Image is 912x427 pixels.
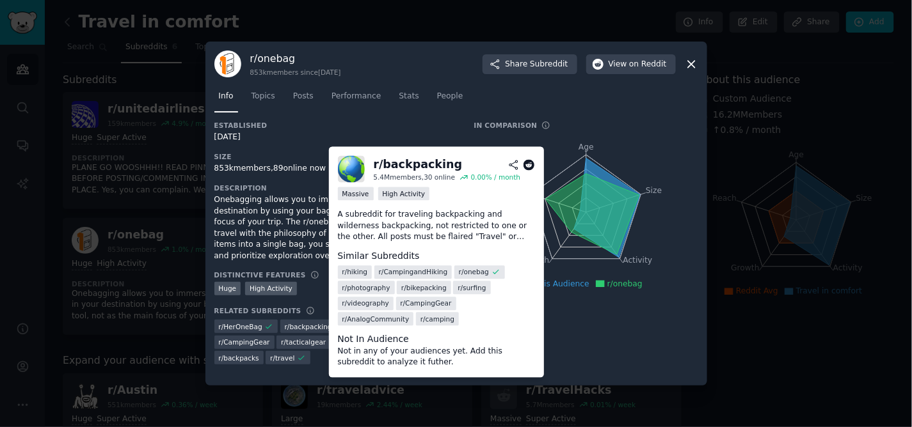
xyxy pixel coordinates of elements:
button: Viewon Reddit [586,54,676,75]
div: 0.00 % / month [471,173,521,182]
a: Stats [395,86,424,113]
h3: In Comparison [474,121,538,130]
a: Performance [327,86,386,113]
span: Posts [293,91,314,102]
span: Subreddit [530,59,568,70]
div: Huge [214,282,241,295]
p: A subreddit for traveling backpacking and wilderness backpacking, not restricted to one or the ot... [338,210,535,244]
span: r/ surfing [458,283,486,292]
h3: r/ onebag [250,52,341,65]
div: High Activity [245,282,297,295]
div: High Activity [378,187,430,201]
img: backpacking [338,156,365,183]
div: 853k members, 89 online now [214,163,456,175]
a: People [433,86,468,113]
span: r/onebag [607,279,643,288]
tspan: Activity [623,256,652,265]
span: People [437,91,463,102]
img: onebag [214,50,241,77]
span: Stats [399,91,419,102]
span: r/ backpacks [219,353,259,362]
h3: Related Subreddits [214,306,301,315]
span: Performance [332,91,381,102]
span: r/ HerOneBag [219,322,262,331]
div: Massive [338,187,374,201]
h3: Size [214,152,456,161]
span: r/ camping [420,314,454,323]
span: Topics [252,91,275,102]
span: r/ CampingGear [401,299,452,308]
h3: Description [214,183,456,192]
dd: Not in any of your audiences yet. Add this subreddit to analyze it futher. [338,346,535,368]
div: 5.4M members, 30 online [374,173,456,182]
span: r/ tacticalgear [281,338,326,346]
span: r/ CampingandHiking [379,268,448,277]
span: r/ hiking [342,268,368,277]
div: [DATE] [214,132,456,143]
div: Onebagging allows you to immerse yourself in your destination by using your bag as a tool, not as... [214,194,456,261]
span: r/ bikepacking [401,283,447,292]
span: Info [219,91,234,102]
tspan: Age [579,143,594,151]
dt: Similar Subreddits [338,250,535,263]
a: Info [214,86,238,113]
tspan: Growth [521,256,549,265]
button: ShareSubreddit [483,54,577,75]
span: r/ AnalogCommunity [342,314,410,323]
span: r/ travel [270,353,294,362]
span: r/ videography [342,299,390,308]
span: Share [505,59,568,70]
div: r/ backpacking [374,157,463,173]
h3: Distinctive Features [214,270,306,279]
span: r/ photography [342,283,390,292]
span: on Reddit [629,59,666,70]
tspan: Size [646,186,662,195]
span: r/ backpacking [285,322,332,331]
span: r/ CampingGear [219,338,270,346]
span: r/ onebag [459,268,489,277]
div: 853k members since [DATE] [250,68,341,77]
h3: Established [214,121,456,130]
dt: Not In Audience [338,332,535,346]
span: This Audience [534,279,589,288]
span: View [609,59,667,70]
a: Posts [289,86,318,113]
a: Topics [247,86,280,113]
